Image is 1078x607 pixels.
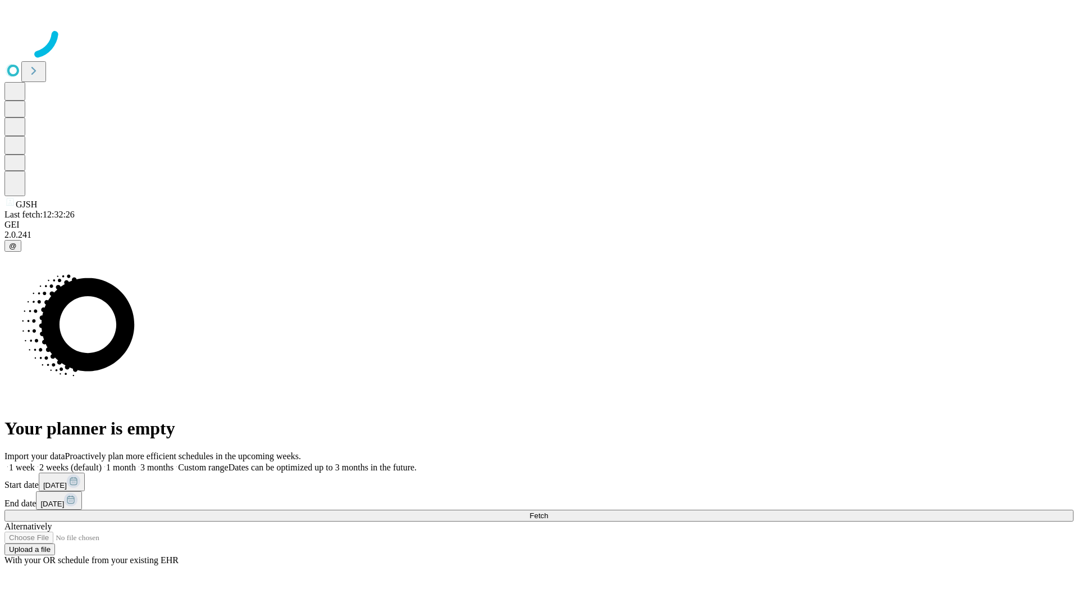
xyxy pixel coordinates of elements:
[16,200,37,209] span: GJSH
[36,491,82,510] button: [DATE]
[4,220,1074,230] div: GEI
[43,481,67,490] span: [DATE]
[529,511,548,520] span: Fetch
[4,210,75,219] span: Last fetch: 12:32:26
[178,463,228,472] span: Custom range
[4,473,1074,491] div: Start date
[9,463,35,472] span: 1 week
[4,510,1074,522] button: Fetch
[106,463,136,472] span: 1 month
[229,463,417,472] span: Dates can be optimized up to 3 months in the future.
[9,242,17,250] span: @
[65,451,301,461] span: Proactively plan more efficient schedules in the upcoming weeks.
[4,451,65,461] span: Import your data
[4,240,21,252] button: @
[140,463,173,472] span: 3 months
[39,463,102,472] span: 2 weeks (default)
[4,543,55,555] button: Upload a file
[4,230,1074,240] div: 2.0.241
[4,491,1074,510] div: End date
[4,522,52,531] span: Alternatively
[4,418,1074,439] h1: Your planner is empty
[40,500,64,508] span: [DATE]
[39,473,85,491] button: [DATE]
[4,555,179,565] span: With your OR schedule from your existing EHR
